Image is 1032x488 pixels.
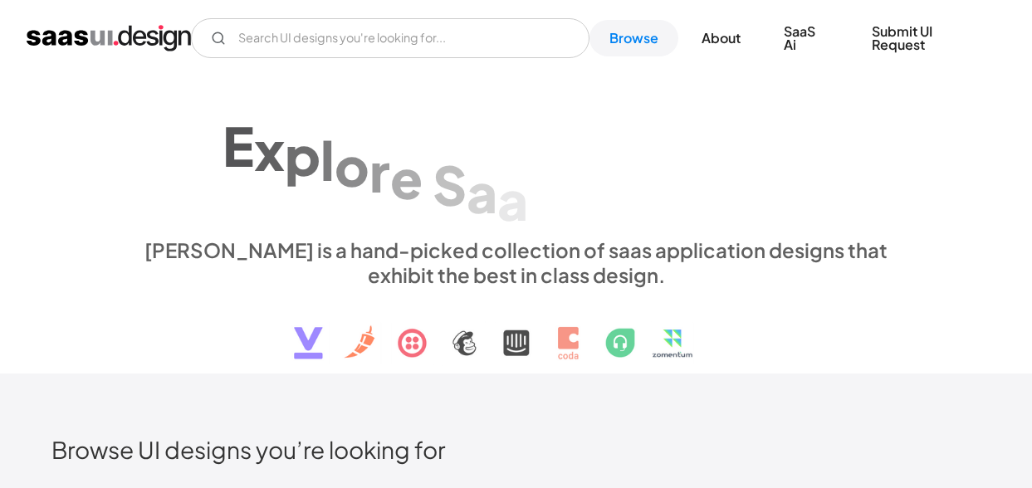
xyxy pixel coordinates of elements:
[135,237,898,287] div: [PERSON_NAME] is a hand-picked collection of saas application designs that exhibit the best in cl...
[433,153,467,217] div: S
[764,13,849,63] a: SaaS Ai
[369,139,390,203] div: r
[320,128,335,192] div: l
[589,20,678,56] a: Browse
[135,93,898,221] h1: Explore SaaS UI design patterns & interactions.
[191,18,589,58] input: Search UI designs you're looking for...
[497,168,528,232] div: a
[390,146,423,210] div: e
[682,20,761,56] a: About
[191,18,589,58] form: Email Form
[285,123,320,187] div: p
[27,25,191,51] a: home
[254,118,285,182] div: x
[852,13,1005,63] a: Submit UI Request
[467,160,497,224] div: a
[265,287,768,373] img: text, icon, saas logo
[51,435,981,464] h2: Browse UI designs you’re looking for
[528,176,562,240] div: S
[223,114,254,178] div: E
[335,134,369,198] div: o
